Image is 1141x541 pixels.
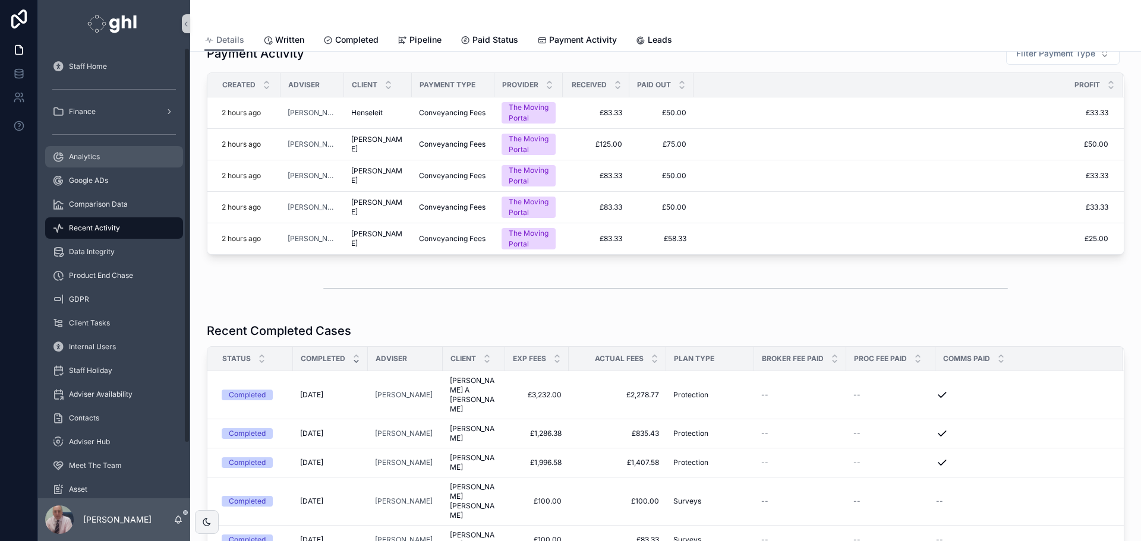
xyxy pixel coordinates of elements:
[300,390,323,400] span: [DATE]
[450,424,498,443] a: [PERSON_NAME]
[222,428,286,439] a: Completed
[375,390,436,400] a: [PERSON_NAME]
[595,354,644,363] span: Actual Fees
[69,200,128,209] span: Comparison Data
[1006,42,1120,65] button: Select Button
[351,135,405,154] a: [PERSON_NAME]
[222,80,256,90] span: Created
[45,384,183,405] a: Adviser Availability
[300,458,361,467] a: [DATE]
[694,140,1108,149] a: £50.00
[263,29,304,53] a: Written
[222,496,286,507] a: Completed
[576,390,659,400] a: £2,278.77
[502,197,556,218] a: The Moving Portal
[69,62,107,71] span: Staff Home
[762,354,824,363] span: Broker Fee Paid
[288,234,337,243] a: [PERSON_NAME]
[419,234,487,243] a: Conveyancing Fees
[69,223,120,233] span: Recent Activity
[409,34,442,46] span: Pipeline
[222,108,273,118] a: 2 hours ago
[853,458,928,467] a: --
[222,171,261,181] p: 2 hours ago
[674,354,714,363] span: Plan Type
[45,336,183,357] a: Internal Users
[45,265,183,286] a: Product End Chase
[636,171,686,181] a: £50.00
[300,429,361,438] a: [DATE]
[45,146,183,167] a: Analytics
[222,234,261,243] p: 2 hours ago
[512,390,562,400] a: £3,232.00
[288,140,337,149] a: [PERSON_NAME]
[69,107,96,116] span: Finance
[398,29,442,53] a: Pipeline
[761,429,768,438] span: --
[335,34,379,46] span: Completed
[576,458,659,467] a: £1,407.58
[229,457,266,468] div: Completed
[45,455,183,476] a: Meet The Team
[853,429,928,438] a: --
[472,34,518,46] span: Paid Status
[222,171,273,181] a: 2 hours ago
[636,108,686,118] span: £50.00
[222,234,273,243] a: 2 hours ago
[375,390,433,400] span: [PERSON_NAME]
[45,312,183,334] a: Client Tasks
[352,80,377,90] span: Client
[288,171,337,181] span: [PERSON_NAME]
[419,140,487,149] a: Conveyancing Fees
[351,229,405,248] a: [PERSON_NAME]
[502,102,556,124] a: The Moving Portal
[673,496,747,506] a: Surveys
[570,234,622,243] a: £83.33
[509,134,549,155] div: The Moving Portal
[229,428,266,439] div: Completed
[509,102,549,124] div: The Moving Portal
[761,390,839,400] a: --
[570,171,622,181] span: £83.33
[694,108,1108,118] a: £33.33
[1074,80,1100,90] span: Profit
[761,496,768,506] span: --
[375,496,433,506] a: [PERSON_NAME]
[222,390,286,400] a: Completed
[936,496,1108,506] a: --
[69,366,112,375] span: Staff Holiday
[288,108,337,118] span: [PERSON_NAME]
[673,390,708,400] span: Protection
[323,29,379,53] a: Completed
[673,458,708,467] span: Protection
[450,453,498,472] a: [PERSON_NAME]
[45,479,183,500] a: Asset
[207,45,304,62] h1: Payment Activity
[450,354,476,363] span: Client
[549,34,617,46] span: Payment Activity
[69,437,110,447] span: Adviser Hub
[300,390,361,400] a: [DATE]
[853,496,861,506] span: --
[222,203,261,212] p: 2 hours ago
[570,203,622,212] span: £83.33
[45,217,183,239] a: Recent Activity
[288,80,320,90] span: Adviser
[45,101,183,122] a: Finance
[376,354,407,363] span: Adviser
[275,34,304,46] span: Written
[512,496,562,506] span: £100.00
[694,203,1108,212] a: £33.33
[576,496,659,506] a: £100.00
[222,203,273,212] a: 2 hours ago
[761,458,768,467] span: --
[69,485,87,494] span: Asset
